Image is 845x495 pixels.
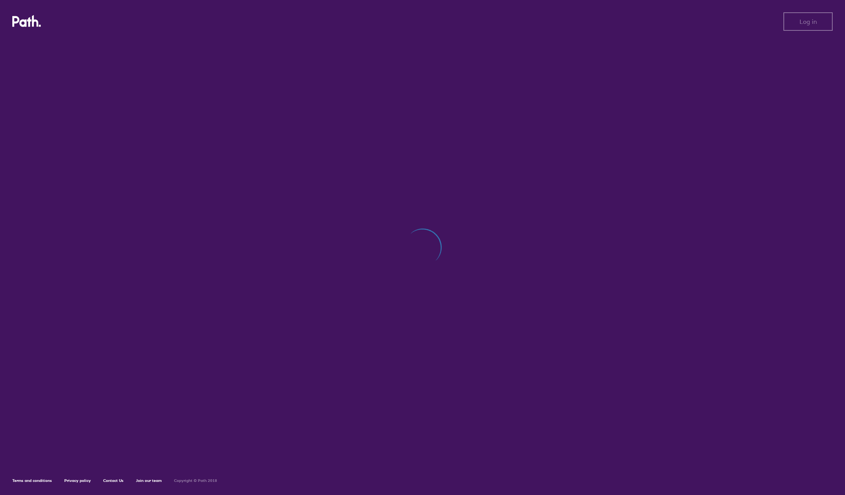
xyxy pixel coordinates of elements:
[64,478,91,483] a: Privacy policy
[174,478,217,483] h6: Copyright © Path 2018
[136,478,162,483] a: Join our team
[783,12,833,31] button: Log in
[12,478,52,483] a: Terms and conditions
[103,478,124,483] a: Contact Us
[800,18,817,25] span: Log in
